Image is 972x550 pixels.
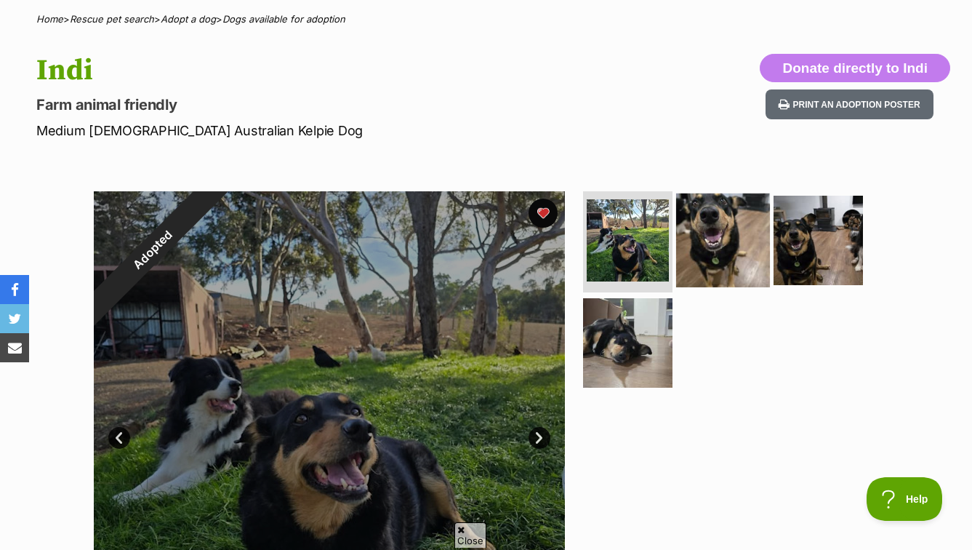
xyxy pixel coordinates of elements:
[587,199,669,282] img: Photo of Indi
[161,13,216,25] a: Adopt a dog
[454,522,486,548] span: Close
[70,13,154,25] a: Rescue pet search
[676,193,770,287] img: Photo of Indi
[60,158,244,342] div: Adopted
[766,89,933,119] button: Print an adoption poster
[760,54,950,83] button: Donate directly to Indi
[583,298,672,388] img: Photo of Indi
[108,427,130,449] a: Prev
[222,13,345,25] a: Dogs available for adoption
[36,121,593,140] p: Medium [DEMOGRAPHIC_DATA] Australian Kelpie Dog
[36,95,593,115] p: Farm animal friendly
[774,196,863,285] img: Photo of Indi
[529,199,558,228] button: favourite
[867,477,943,521] iframe: Help Scout Beacon - Open
[36,54,593,87] h1: Indi
[36,13,63,25] a: Home
[529,427,550,449] a: Next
